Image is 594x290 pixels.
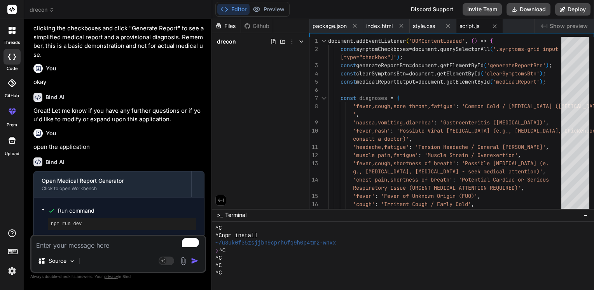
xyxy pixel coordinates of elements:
[353,184,508,191] span: Respiratory Issue (URGENT MEDICAL ATTENTION REQUIR
[480,37,487,44] span: =>
[309,61,318,70] div: 3
[225,211,246,219] span: Terminal
[69,258,75,264] img: Pick Models
[409,62,412,69] span: =
[397,94,400,101] span: {
[418,152,421,159] span: :
[341,62,356,69] span: const
[215,225,222,232] span: ^C
[51,221,193,227] pre: npm run dev
[434,70,437,77] span: .
[353,143,409,150] span: 'headache,fatigue'
[507,3,550,16] button: Download
[490,37,493,44] span: {
[406,3,458,16] div: Discord Support
[440,119,546,126] span: 'Gastroenteritis ([MEDICAL_DATA])'
[353,135,409,142] span: consult a doctor)'
[30,6,54,14] span: drecon
[415,78,418,85] span: =
[356,62,409,69] span: generateReportBtn
[409,135,412,142] span: ,
[104,274,118,279] span: privacy
[406,37,409,44] span: (
[412,62,437,69] span: document
[309,37,318,45] div: 1
[375,192,378,199] span: :
[555,3,591,16] button: Deploy
[549,62,552,69] span: ;
[582,209,589,221] button: −
[319,94,329,102] div: Click to collapse the range.
[217,4,250,15] button: Editor
[536,168,543,175] span: )'
[309,86,318,94] div: 6
[7,122,17,128] label: prem
[490,45,493,52] span: (
[546,62,549,69] span: )
[518,152,521,159] span: ,
[309,127,318,135] div: 10
[356,70,406,77] span: clearSymptomsBtn
[45,93,65,101] h6: Bind AI
[353,192,375,199] span: 'fever'
[30,273,206,280] p: Always double-check its answers. Your in Bind
[319,37,329,45] div: Click to collapse the range.
[477,192,480,199] span: ,
[309,151,318,159] div: 12
[309,200,318,208] div: 16
[550,22,588,30] span: Show preview
[490,78,493,85] span: (
[415,143,546,150] span: 'Tension Headache / General [PERSON_NAME]'
[493,78,540,85] span: 'medicalReport'
[353,152,418,159] span: 'muscle pain,fatigue'
[217,38,236,45] span: drecon
[543,70,546,77] span: ;
[3,39,20,46] label: threads
[5,93,19,99] label: GitHub
[353,111,356,118] span: '
[215,269,222,277] span: ^C
[434,119,437,126] span: :
[5,150,19,157] label: Upload
[309,78,318,86] div: 5
[487,62,546,69] span: 'generateReportBtn'
[341,78,356,85] span: const
[309,192,318,200] div: 15
[452,176,456,183] span: :
[212,22,241,30] div: Files
[390,127,393,134] span: :
[215,232,258,239] span: ^Cnpm install
[353,176,452,183] span: 'chest pain,shortness of breath'
[33,143,204,152] p: open the application
[191,257,199,265] img: icon
[456,103,459,110] span: :
[309,143,318,151] div: 11
[397,54,400,61] span: )
[241,22,273,30] div: Github
[49,257,66,265] p: Source
[250,4,288,15] button: Preview
[215,255,222,262] span: ^C
[584,211,588,219] span: −
[42,185,183,192] div: Click to open Workbench
[313,22,347,30] span: package.json
[459,22,479,30] span: script.js
[309,45,318,53] div: 2
[309,159,318,168] div: 13
[462,160,549,167] span: 'Possible [MEDICAL_DATA] (e.
[480,70,484,77] span: (
[309,94,318,102] div: 7
[353,103,456,110] span: 'fever,cough,sore throat,fatigue'
[546,119,549,126] span: ,
[58,207,196,215] span: Run command
[484,62,487,69] span: (
[381,201,471,208] span: 'Irritant Cough / Early Cold'
[356,45,409,52] span: symptomCheckboxes
[359,94,387,101] span: diagnoses
[413,22,435,30] span: style.css
[459,176,549,183] span: 'Potential Cardiac or Serious
[543,168,546,175] span: ,
[179,257,188,266] img: attachment
[540,70,543,77] span: )
[440,45,490,52] span: querySelectorAll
